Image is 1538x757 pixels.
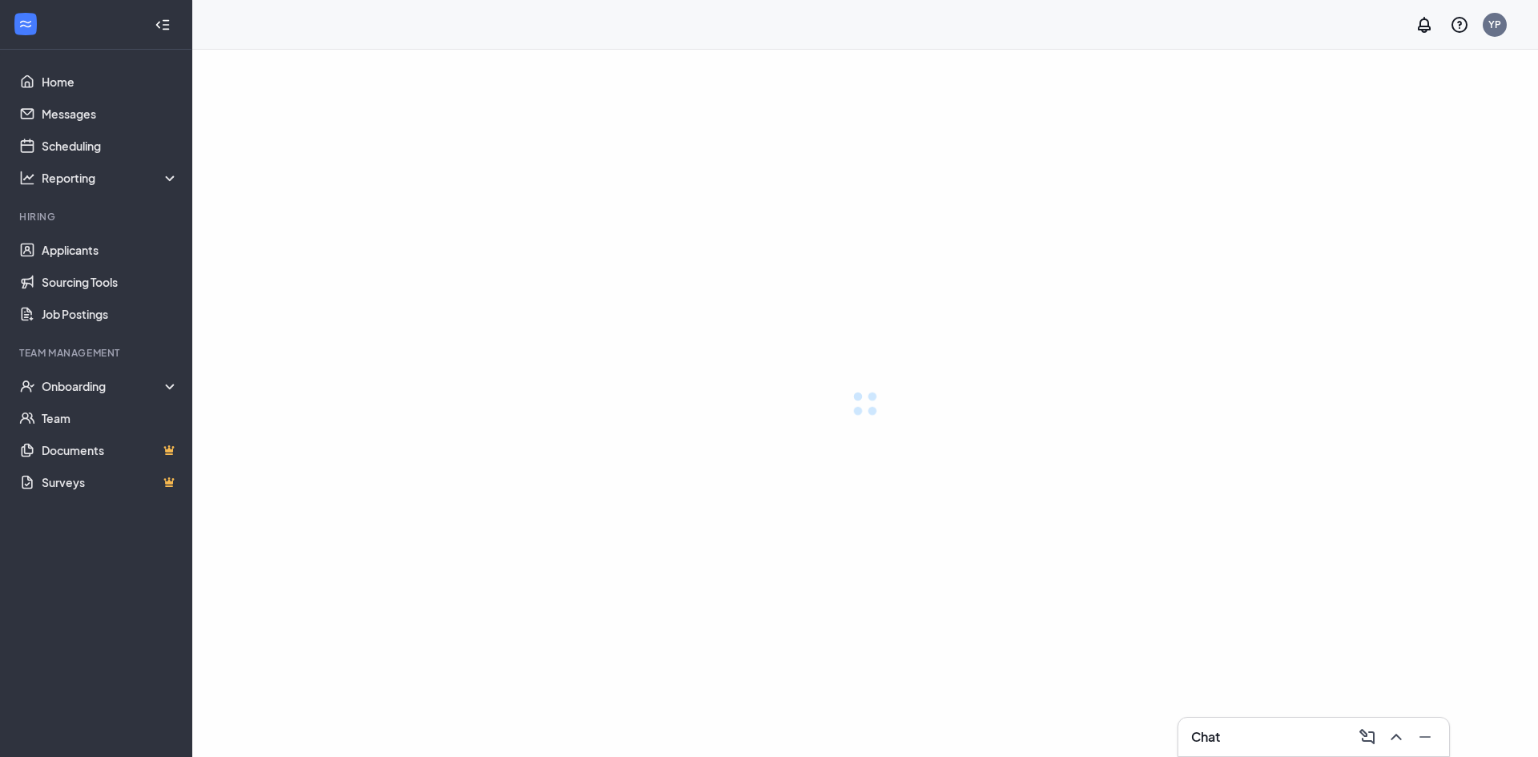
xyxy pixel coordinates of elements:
[42,98,179,130] a: Messages
[1358,727,1377,747] svg: ComposeMessage
[42,130,179,162] a: Scheduling
[42,266,179,298] a: Sourcing Tools
[19,210,175,223] div: Hiring
[1415,727,1435,747] svg: Minimize
[42,466,179,498] a: SurveysCrown
[19,170,35,186] svg: Analysis
[42,402,179,434] a: Team
[42,378,179,394] div: Onboarding
[19,378,35,394] svg: UserCheck
[1382,724,1407,750] button: ChevronUp
[42,234,179,266] a: Applicants
[1415,15,1434,34] svg: Notifications
[1411,724,1436,750] button: Minimize
[1353,724,1379,750] button: ComposeMessage
[42,170,179,186] div: Reporting
[42,434,179,466] a: DocumentsCrown
[19,346,175,360] div: Team Management
[1488,18,1501,31] div: YP
[1191,728,1220,746] h3: Chat
[42,66,179,98] a: Home
[155,17,171,33] svg: Collapse
[18,16,34,32] svg: WorkstreamLogo
[42,298,179,330] a: Job Postings
[1387,727,1406,747] svg: ChevronUp
[1450,15,1469,34] svg: QuestionInfo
